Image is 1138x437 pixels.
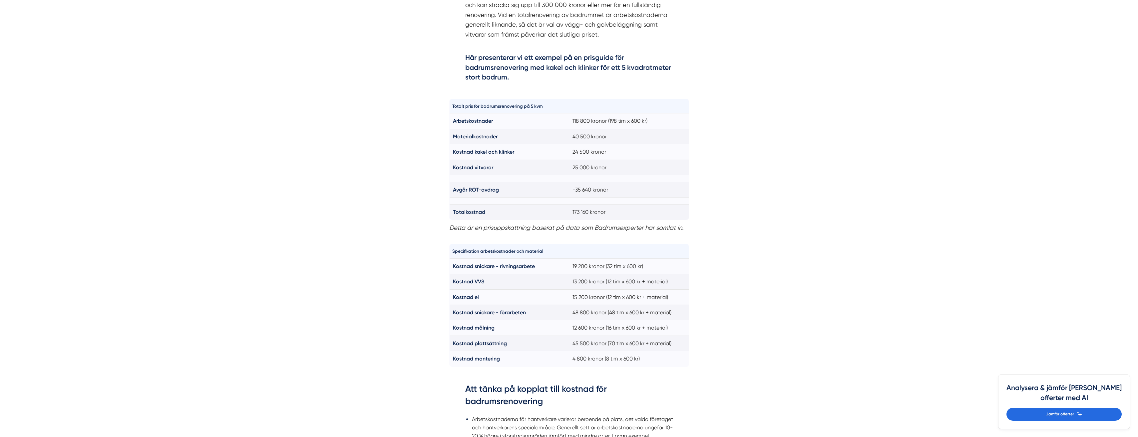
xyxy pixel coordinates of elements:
[569,258,689,274] td: 19 200 kronor (32 tim x 600 kr)
[569,274,689,289] td: 13 200 kronor (12 tim x 600 kr + material)
[569,144,689,160] td: 24 500 kronor
[1006,408,1122,421] a: Jämför offerter
[453,118,493,124] strong: Arbetskostnader
[453,187,499,193] strong: Avgår ROT-avdrag
[449,99,569,113] th: Totalt pris för badrumsrenovering på 5 kvm
[453,356,500,362] strong: Kostnad montering
[453,309,526,316] strong: Kostnad snickare - förarbeten
[569,351,689,366] td: 4 800 kronor (8 tim x 600 kr)
[569,205,689,220] td: 173 160 kronor
[453,278,484,285] strong: Kostnad VVS
[465,383,673,410] h3: Att tänka på kopplat till kostnad för badrumsrenovering
[453,294,479,300] strong: Kostnad el
[449,244,569,258] th: Specifikation arbetskostnader och material
[453,149,514,155] strong: Kostnad kakel och klinker
[569,305,689,320] td: 48 800 kronor (48 tim x 600 kr + material)
[453,325,495,331] strong: Kostnad målning
[569,160,689,175] td: 25 000 kronor
[569,182,689,198] td: -35 640 kronor
[1006,383,1122,408] h4: Analysera & jämför [PERSON_NAME] offerter med AI
[453,133,498,140] strong: Materialkostnader
[453,209,485,215] strong: Totalkostnad
[569,129,689,144] td: 40 500 kronor
[453,340,507,347] strong: Kostnad plattsättning
[1046,411,1074,417] span: Jämför offerter
[569,289,689,305] td: 15 200 kronor (12 tim x 600 kr + material)
[453,263,535,269] strong: Kostnad snickare - rivningsarbete
[569,336,689,351] td: 45 500 kronor (70 tim x 600 kr + material)
[569,113,689,129] td: 118 800 kronor (198 tim x 600 kr)
[449,224,683,231] em: Detta är en prisuppskattning baserat på data som Badrumsexperter har samlat in.
[465,53,673,84] h4: Här presenterar vi ett exempel på en prisguide för badrumsrenovering med kakel och klinker för et...
[569,320,689,336] td: 12 600 kronor (16 tim x 600 kr + material)
[453,164,493,171] strong: Kostnad vitvaror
